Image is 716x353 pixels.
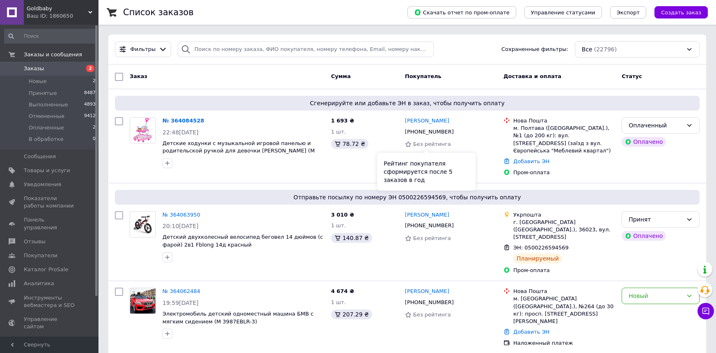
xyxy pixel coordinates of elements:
span: Отправьте посылку по номеру ЭН 0500226594569, чтобы получить оплату [118,193,696,201]
span: Заказы и сообщения [24,51,82,58]
span: Заказ [130,73,147,79]
input: Поиск [4,29,96,44]
a: [PERSON_NAME] [405,211,449,219]
span: 4 674 ₴ [331,288,354,294]
span: Скачать отчет по пром-оплате [414,9,510,16]
span: Управление сайтом [24,316,76,330]
span: Каталог ProSale [24,266,68,273]
span: 20:10[DATE] [162,223,199,229]
span: Покупатель [405,73,441,79]
span: Новые [29,78,47,85]
button: Скачать отчет по пром-оплате [407,6,516,18]
input: Поиск по номеру заказа, ФИО покупателя, номеру телефона, Email, номеру накладной [178,42,434,58]
span: Без рейтинга [413,235,451,241]
div: Оплаченный [629,121,683,130]
div: 207.29 ₴ [331,309,372,319]
h1: Список заказов [123,7,194,17]
span: Покупатели [24,252,57,259]
span: Принятые [29,90,57,97]
span: Панель управления [24,216,76,231]
span: 1 шт. [331,222,346,228]
a: № 364063950 [162,212,200,218]
div: Укрпошта [513,211,615,219]
a: Добавить ЭН [513,329,549,335]
span: Без рейтинга [413,141,451,147]
a: Создать заказ [646,9,708,15]
a: Добавить ЭН [513,158,549,164]
span: Оплаченные [29,124,64,132]
span: Создать заказ [661,9,701,16]
div: Нова Пошта [513,117,615,125]
span: 22:48[DATE] [162,129,199,136]
div: Планируемый [513,254,562,263]
img: Фото товару [130,288,156,314]
div: Рейтинг покупателя сформируется после 5 заказов в год [377,153,476,191]
span: Товары и услуги [24,167,70,174]
span: 1 шт. [331,129,346,135]
div: Ваш ID: 1860650 [27,12,98,20]
span: Экспорт [617,9,640,16]
span: Сумма [331,73,351,79]
button: Управление статусами [524,6,602,18]
span: Показатели работы компании [24,195,76,210]
img: Фото товару [133,212,153,237]
div: Оплачено [622,137,666,147]
div: м. [GEOGRAPHIC_DATA] ([GEOGRAPHIC_DATA].), №264 (до 30 кг): просп. [STREET_ADDRESS][PERSON_NAME] [513,295,615,325]
span: Отзывы [24,238,46,245]
div: Пром-оплата [513,267,615,274]
span: Отмененные [29,113,64,120]
span: Без рейтинга [413,311,451,318]
a: [PERSON_NAME] [405,288,449,295]
span: 1 693 ₴ [331,118,354,124]
div: Пром-оплата [513,169,615,176]
span: Инструменты вебмастера и SEO [24,294,76,309]
div: Наложенный платеж [513,339,615,347]
a: Электромобиль детский одноместный машина БМВ с мягким сидением (М 3987EBLR-3) [162,311,313,325]
div: г. [GEOGRAPHIC_DATA] ([GEOGRAPHIC_DATA].), 36023, вул. [STREET_ADDRESS] [513,219,615,241]
button: Чат с покупателем [698,303,714,319]
span: Статус [622,73,642,79]
div: Нова Пошта [513,288,615,295]
span: Сохраненные фильтры: [501,46,568,53]
div: [PHONE_NUMBER] [403,127,455,137]
div: [PHONE_NUMBER] [403,220,455,231]
span: В обработке [29,136,64,143]
span: 0 [93,136,96,143]
a: Детский двухколесный велосипед беговел 14 дюймов (с фарой) 2в1 Fblong 14д красный [162,234,323,248]
span: Управление статусами [531,9,595,16]
a: Детские ходунки с музыкальной игровой панелью и родительской ручкой для девочки [PERSON_NAME] (M ... [162,140,315,162]
a: Фото товару [130,211,156,238]
span: Уведомления [24,181,61,188]
a: № 364084528 [162,118,204,124]
span: Все [582,45,592,53]
span: Заказы [24,65,44,72]
span: ЭН: 0500226594569 [513,245,569,251]
span: 1 шт. [331,299,346,305]
span: 19:59[DATE] [162,300,199,306]
a: [PERSON_NAME] [405,117,449,125]
span: Сообщения [24,153,56,160]
span: Goldbaby [27,5,88,12]
span: Доставка и оплата [503,73,561,79]
span: Фильтры [130,46,156,53]
div: [PHONE_NUMBER] [403,297,455,308]
div: 140.87 ₴ [331,233,372,243]
span: (22796) [594,46,617,53]
span: 4893 [84,101,96,108]
span: Аналитика [24,280,54,287]
span: 2 [86,65,94,72]
div: Новый [629,291,683,300]
div: Оплачено [622,231,666,241]
span: 2 [93,124,96,132]
span: Выполненные [29,101,68,108]
div: м. Полтава ([GEOGRAPHIC_DATA].), №1 (до 200 кг): вул. [STREET_ADDRESS] (заїзд з вул. Європейська ... [513,125,615,155]
a: № 364062484 [162,288,200,294]
button: Создать заказ [654,6,708,18]
img: Фото товару [130,118,156,143]
span: 9412 [84,113,96,120]
span: Сгенерируйте или добавьте ЭН в заказ, чтобы получить оплату [118,99,696,107]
